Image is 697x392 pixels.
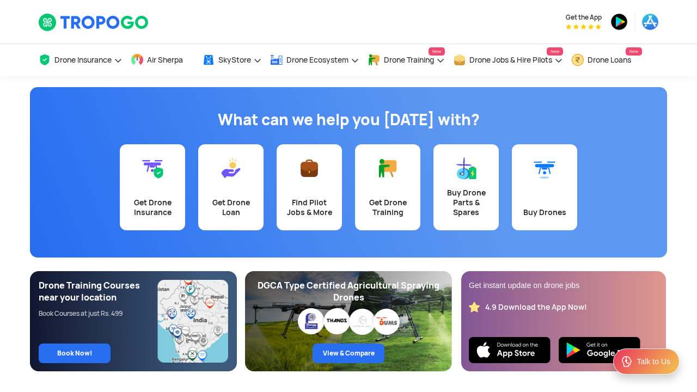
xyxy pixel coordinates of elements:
[218,56,251,64] span: SkyStore
[277,144,342,230] a: Find Pilot Jobs & More
[355,144,420,230] a: Get Drone Training
[641,13,659,30] img: appstore
[120,144,185,230] a: Get Drone Insurance
[566,13,602,22] span: Get the App
[559,337,640,363] img: Playstore
[453,44,563,76] a: Drone Jobs & Hire PilotsNew
[147,56,183,64] span: Air Sherpa
[368,44,445,76] a: Drone TrainingNew
[626,47,642,56] span: New
[534,157,555,179] img: Buy Drones
[518,207,571,217] div: Buy Drones
[469,56,552,64] span: Drone Jobs & Hire Pilots
[469,280,658,291] div: Get instant update on drone jobs
[433,144,499,230] a: Buy Drone Parts & Spares
[588,56,631,64] span: Drone Loans
[429,47,445,56] span: New
[198,144,264,230] a: Get Drone Loan
[620,355,633,368] img: ic_Support.svg
[38,13,150,32] img: TropoGo Logo
[39,280,158,304] div: Drone Training Courses near your location
[512,144,577,230] a: Buy Drones
[220,157,242,179] img: Get Drone Loan
[270,44,359,76] a: Drone Ecosystem
[38,44,123,76] a: Drone Insurance
[362,198,414,217] div: Get Drone Training
[283,198,335,217] div: Find Pilot Jobs & More
[547,47,563,56] span: New
[469,302,480,313] img: star_rating
[39,309,158,318] div: Book Courses at just Rs. 499
[485,302,587,313] div: 4.9 Download the App Now!
[202,44,262,76] a: SkyStore
[377,157,399,179] img: Get Drone Training
[131,44,194,76] a: Air Sherpa
[469,337,551,363] img: Ios
[571,44,642,76] a: Drone LoansNew
[313,344,384,363] a: View & Compare
[637,356,670,367] div: Talk to Us
[205,198,257,217] div: Get Drone Loan
[126,198,179,217] div: Get Drone Insurance
[254,280,443,304] div: DGCA Type Certified Agricultural Spraying Drones
[384,56,434,64] span: Drone Training
[455,157,477,179] img: Buy Drone Parts & Spares
[142,157,163,179] img: Get Drone Insurance
[39,344,111,363] a: Book Now!
[566,24,601,29] img: App Raking
[440,188,492,217] div: Buy Drone Parts & Spares
[54,56,112,64] span: Drone Insurance
[610,13,628,30] img: playstore
[286,56,348,64] span: Drone Ecosystem
[298,157,320,179] img: Find Pilot Jobs & More
[38,109,659,131] h1: What can we help you [DATE] with?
